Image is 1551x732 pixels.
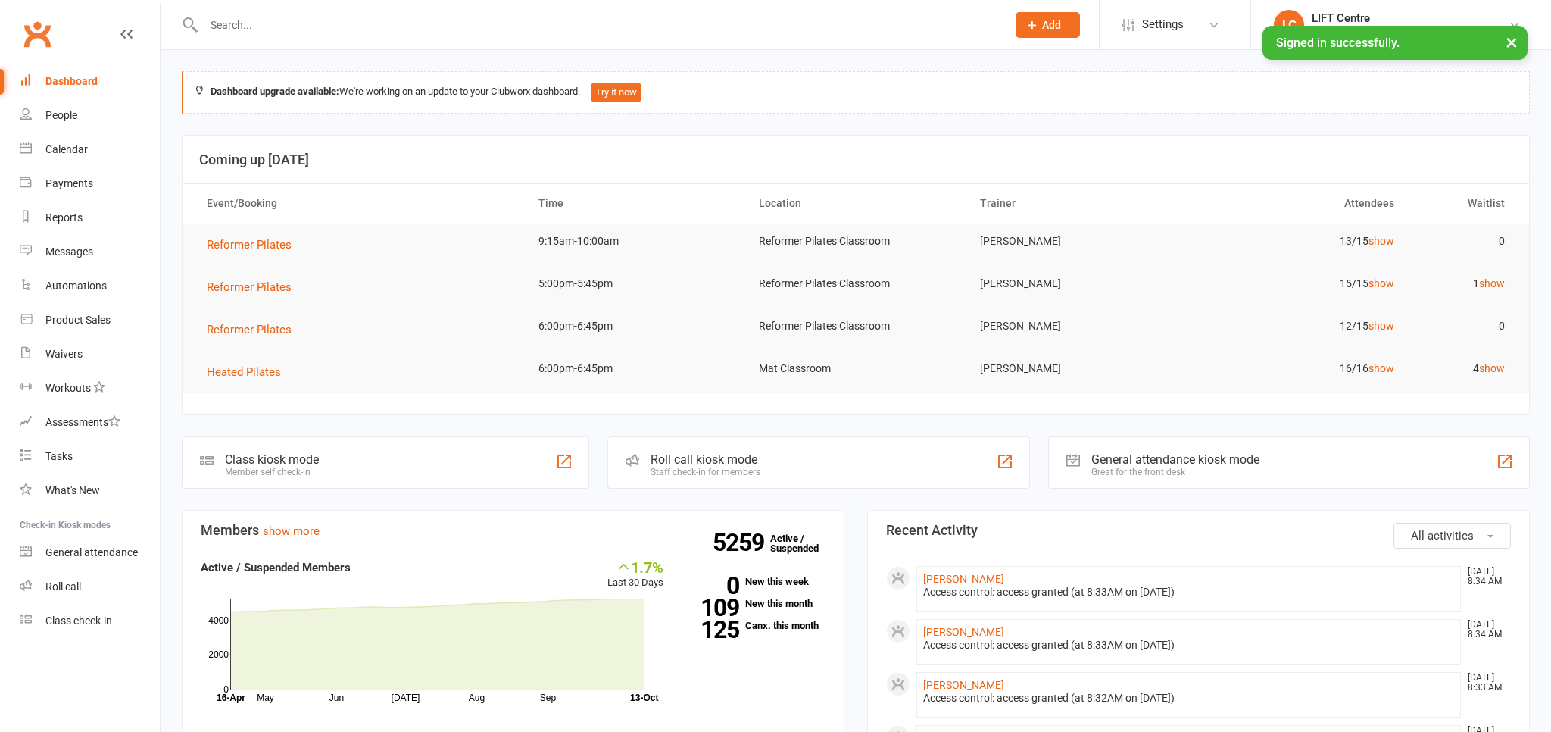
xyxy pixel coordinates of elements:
[686,599,825,608] a: 109New this month
[686,596,739,619] strong: 109
[591,83,641,102] button: Try it now
[45,348,83,360] div: Waivers
[1274,10,1304,40] div: LC
[199,14,996,36] input: Search...
[45,615,112,627] div: Class check-in
[1276,36,1400,50] span: Signed in successfully.
[1408,184,1518,223] th: Waitlist
[1498,26,1525,58] button: ×
[923,586,1454,599] div: Access control: access granted (at 8:33AM on [DATE])
[201,561,351,574] strong: Active / Suspended Members
[1016,12,1080,38] button: Add
[20,536,160,570] a: General attendance kiosk mode
[1460,567,1510,587] time: [DATE] 8:34 AM
[263,524,320,538] a: show more
[207,236,302,254] button: Reformer Pilates
[20,201,160,235] a: Reports
[686,618,739,641] strong: 125
[966,351,1187,386] td: [PERSON_NAME]
[207,280,292,294] span: Reformer Pilates
[1042,19,1061,31] span: Add
[45,416,120,428] div: Assessments
[45,546,138,558] div: General attendance
[1368,362,1394,374] a: show
[1368,235,1394,247] a: show
[923,639,1454,652] div: Access control: access granted (at 8:33AM on [DATE])
[20,337,160,371] a: Waivers
[45,211,83,224] div: Reports
[966,308,1187,344] td: [PERSON_NAME]
[1368,277,1394,289] a: show
[525,308,746,344] td: 6:00pm-6:45pm
[923,692,1454,705] div: Access control: access granted (at 8:32AM on [DATE])
[207,365,281,379] span: Heated Pilates
[45,109,77,121] div: People
[207,278,302,296] button: Reformer Pilates
[966,224,1187,259] td: [PERSON_NAME]
[1187,351,1408,386] td: 16/16
[20,64,160,99] a: Dashboard
[45,314,111,326] div: Product Sales
[1142,8,1184,42] span: Settings
[20,235,160,269] a: Messages
[45,177,93,189] div: Payments
[1408,266,1518,302] td: 1
[193,184,525,223] th: Event/Booking
[745,184,966,223] th: Location
[745,308,966,344] td: Reformer Pilates Classroom
[20,440,160,474] a: Tasks
[1408,308,1518,344] td: 0
[607,558,663,575] div: 1.7%
[886,523,1511,538] h3: Recent Activity
[1408,351,1518,386] td: 4
[1312,25,1509,39] div: Launceston Institute Of Fitness & Training
[1408,224,1518,259] td: 0
[18,15,56,53] a: Clubworx
[207,363,292,381] button: Heated Pilates
[1460,673,1510,693] time: [DATE] 8:33 AM
[525,224,746,259] td: 9:15am-10:00am
[745,224,966,259] td: Reformer Pilates Classroom
[1411,529,1474,543] span: All activities
[686,621,825,630] a: 125Canx. this month
[1091,452,1259,467] div: General attendance kiosk mode
[1187,266,1408,302] td: 15/15
[1187,308,1408,344] td: 12/15
[182,71,1530,114] div: We're working on an update to your Clubworx dashboard.
[20,405,160,440] a: Assessments
[199,152,1512,167] h3: Coming up [DATE]
[20,167,160,201] a: Payments
[1393,523,1511,549] button: All activities
[1479,277,1505,289] a: show
[651,467,760,477] div: Staff check-in for members
[20,99,160,133] a: People
[201,523,825,538] h3: Members
[45,75,98,87] div: Dashboard
[45,484,100,496] div: What's New
[1187,224,1408,259] td: 13/15
[686,577,825,587] a: 0New this week
[525,351,746,386] td: 6:00pm-6:45pm
[211,86,339,97] strong: Dashboard upgrade available:
[207,323,292,336] span: Reformer Pilates
[45,246,93,258] div: Messages
[45,450,73,462] div: Tasks
[923,573,1004,585] a: [PERSON_NAME]
[923,626,1004,638] a: [PERSON_NAME]
[20,303,160,337] a: Product Sales
[1368,320,1394,332] a: show
[966,184,1187,223] th: Trainer
[20,133,160,167] a: Calendar
[651,452,760,467] div: Roll call kiosk mode
[770,522,837,565] a: 5259Active / Suspended
[745,351,966,386] td: Mat Classroom
[45,143,88,155] div: Calendar
[45,580,81,593] div: Roll call
[745,266,966,302] td: Reformer Pilates Classroom
[525,266,746,302] td: 5:00pm-5:45pm
[45,280,107,292] div: Automations
[525,184,746,223] th: Time
[45,382,91,394] div: Workouts
[207,238,292,252] span: Reformer Pilates
[1312,11,1509,25] div: LIFT Centre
